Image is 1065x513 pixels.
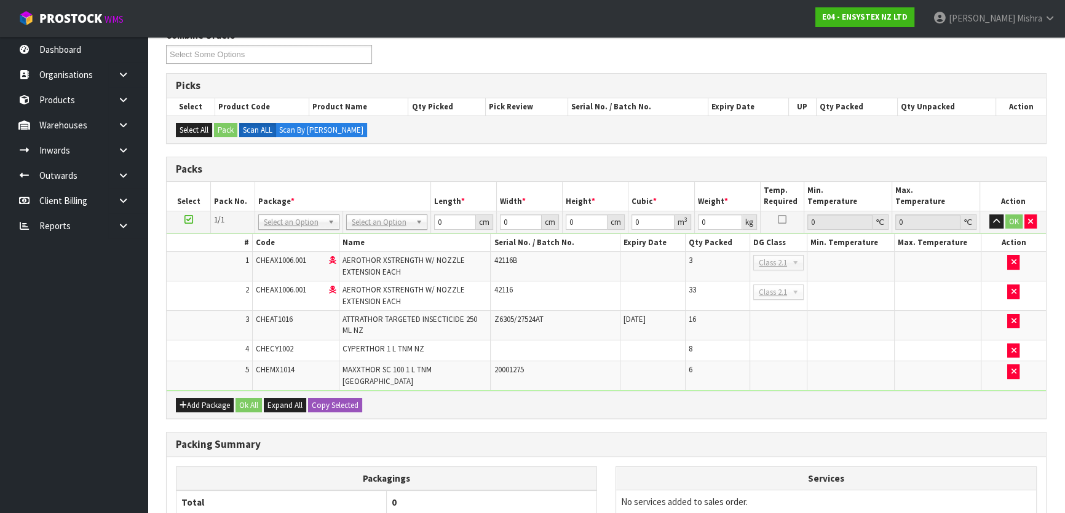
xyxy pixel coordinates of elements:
[408,98,486,116] th: Qty Picked
[804,182,892,211] th: Min. Temperature
[236,398,262,413] button: Ok All
[167,98,215,116] th: Select
[176,80,1037,92] h3: Picks
[894,234,981,252] th: Max. Temperature
[342,364,432,386] span: MAXXTHOR SC 100 1 L TNM [GEOGRAPHIC_DATA]
[176,398,234,413] button: Add Package
[245,364,249,375] span: 5
[245,284,249,295] span: 2
[329,257,336,265] i: Dangerous Goods
[255,182,430,211] th: Package
[788,98,816,116] th: UP
[807,234,894,252] th: Min. Temperature
[616,467,1036,490] th: Services
[689,284,696,295] span: 33
[245,255,249,265] span: 1
[215,98,309,116] th: Product Code
[342,343,424,354] span: CYPERTHOR 1 L TNM NZ
[239,123,276,138] label: Scan ALL
[256,343,293,354] span: CHECY1002
[256,255,306,265] span: CHEAX1006.001
[628,182,694,211] th: Cubic
[491,234,620,252] th: Serial No. / Batch No.
[689,255,692,265] span: 3
[430,182,496,211] th: Length
[694,182,760,211] th: Weight
[684,216,687,224] sup: 3
[494,364,523,375] span: 20001275
[568,98,708,116] th: Serial No. / Batch No.
[176,439,1037,450] h3: Packing Summary
[342,255,465,276] span: AEROTHOR XSTRENGTH W/ NOZZLE EXTENSION EACH
[960,214,976,230] div: ℃
[873,214,889,230] div: ℃
[815,7,914,27] a: E04 - ENSYSTEX NZ LTD
[685,234,750,252] th: Qty Packed
[256,284,306,295] span: CHEAX1006.001
[949,12,1015,24] span: [PERSON_NAME]
[675,214,691,230] div: m
[1005,214,1023,229] button: OK
[342,284,465,306] span: AEROTHOR XSTRENGTH W/ NOZZLE EXTENSION EACH
[245,314,249,324] span: 3
[563,182,628,211] th: Height
[608,214,625,230] div: cm
[264,398,306,413] button: Expand All
[486,98,568,116] th: Pick Review
[214,214,224,225] span: 1/1
[256,364,295,375] span: CHEMX1014
[620,234,685,252] th: Expiry Date
[308,398,362,413] button: Copy Selected
[392,496,397,508] span: 0
[342,314,477,335] span: ATTRATHOR TARGETED INSECTICIDE 250 ML NZ
[494,284,512,295] span: 42116
[105,14,124,25] small: WMS
[275,123,367,138] label: Scan By [PERSON_NAME]
[689,314,696,324] span: 16
[176,467,597,491] th: Packagings
[689,364,692,375] span: 6
[256,314,293,324] span: CHEAT1016
[816,98,897,116] th: Qty Packed
[708,98,788,116] th: Expiry Date
[494,255,517,265] span: 42116B
[996,98,1046,116] th: Action
[176,123,212,138] button: Select All
[542,214,559,230] div: cm
[267,400,303,410] span: Expand All
[981,234,1046,252] th: Action
[211,182,255,211] th: Pack No.
[898,98,996,116] th: Qty Unpacked
[245,343,249,354] span: 4
[1017,12,1042,24] span: Mishra
[759,256,787,270] span: Class 2.1
[329,286,336,294] i: Dangerous Goods
[980,182,1046,211] th: Action
[750,234,807,252] th: DG Class
[214,123,237,138] button: Pack
[624,314,646,324] span: [DATE]
[252,234,339,252] th: Code
[176,163,1037,175] h3: Packs
[496,182,562,211] th: Width
[167,182,211,211] th: Select
[309,98,408,116] th: Product Name
[39,10,102,26] span: ProStock
[760,182,804,211] th: Temp. Required
[759,285,787,300] span: Class 2.1
[264,215,323,230] span: Select an Option
[476,214,493,230] div: cm
[352,215,411,230] span: Select an Option
[689,343,692,354] span: 8
[18,10,34,26] img: cube-alt.png
[494,314,543,324] span: Z6305/27524AT
[892,182,980,211] th: Max. Temperature
[339,234,491,252] th: Name
[742,214,757,230] div: kg
[167,234,252,252] th: #
[822,12,908,22] strong: E04 - ENSYSTEX NZ LTD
